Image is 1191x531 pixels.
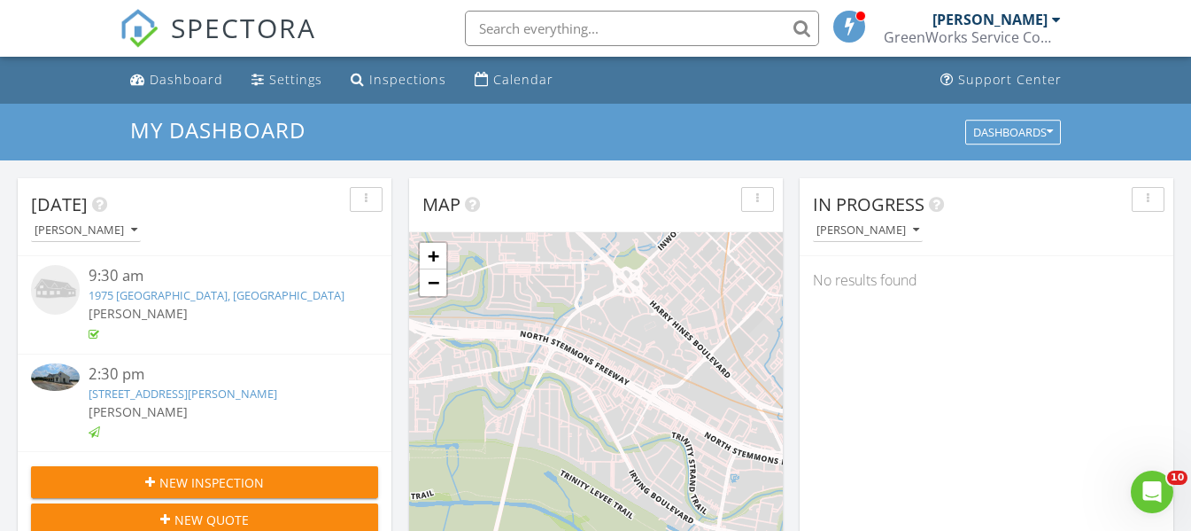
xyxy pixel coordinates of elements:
[123,64,230,97] a: Dashboard
[493,71,553,88] div: Calendar
[89,403,188,420] span: [PERSON_NAME]
[159,473,264,492] span: New Inspection
[89,265,349,287] div: 9:30 am
[800,256,1173,304] div: No results found
[31,466,378,498] button: New Inspection
[31,192,88,216] span: [DATE]
[816,224,919,237] div: [PERSON_NAME]
[171,9,316,46] span: SPECTORA
[933,64,1069,97] a: Support Center
[884,28,1061,46] div: GreenWorks Service Company
[174,511,249,529] span: New Quote
[965,120,1061,144] button: Dashboards
[958,71,1062,88] div: Support Center
[89,287,344,303] a: 1975 [GEOGRAPHIC_DATA], [GEOGRAPHIC_DATA]
[465,11,819,46] input: Search everything...
[813,219,923,243] button: [PERSON_NAME]
[31,219,141,243] button: [PERSON_NAME]
[973,126,1053,138] div: Dashboards
[1131,471,1173,513] iframe: Intercom live chat
[120,9,159,48] img: The Best Home Inspection Software - Spectora
[369,71,446,88] div: Inspections
[813,192,924,216] span: In Progress
[130,115,305,144] span: My Dashboard
[150,71,223,88] div: Dashboard
[344,64,453,97] a: Inspections
[89,363,349,386] div: 2:30 pm
[468,64,561,97] a: Calendar
[31,363,80,391] img: 9329522%2Freports%2F985f8791-f93f-4ab9-99ef-2207b14becc4%2Fcover_photos%2FijvlppddhMTPivt3gzk7%2F...
[420,269,446,296] a: Zoom out
[89,305,188,322] span: [PERSON_NAME]
[422,192,460,216] span: Map
[89,386,277,402] a: [STREET_ADDRESS][PERSON_NAME]
[244,64,329,97] a: Settings
[1167,471,1187,485] span: 10
[932,11,1048,28] div: [PERSON_NAME]
[420,243,446,269] a: Zoom in
[35,224,137,237] div: [PERSON_NAME]
[31,363,378,442] a: 2:30 pm [STREET_ADDRESS][PERSON_NAME] [PERSON_NAME]
[31,265,378,344] a: 9:30 am 1975 [GEOGRAPHIC_DATA], [GEOGRAPHIC_DATA] [PERSON_NAME]
[31,265,80,314] img: 9266280%2Fcover_photos%2Fxa44F6tdQJWFOgReQ9Xo%2Fsmall.jpeg
[269,71,322,88] div: Settings
[120,24,316,61] a: SPECTORA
